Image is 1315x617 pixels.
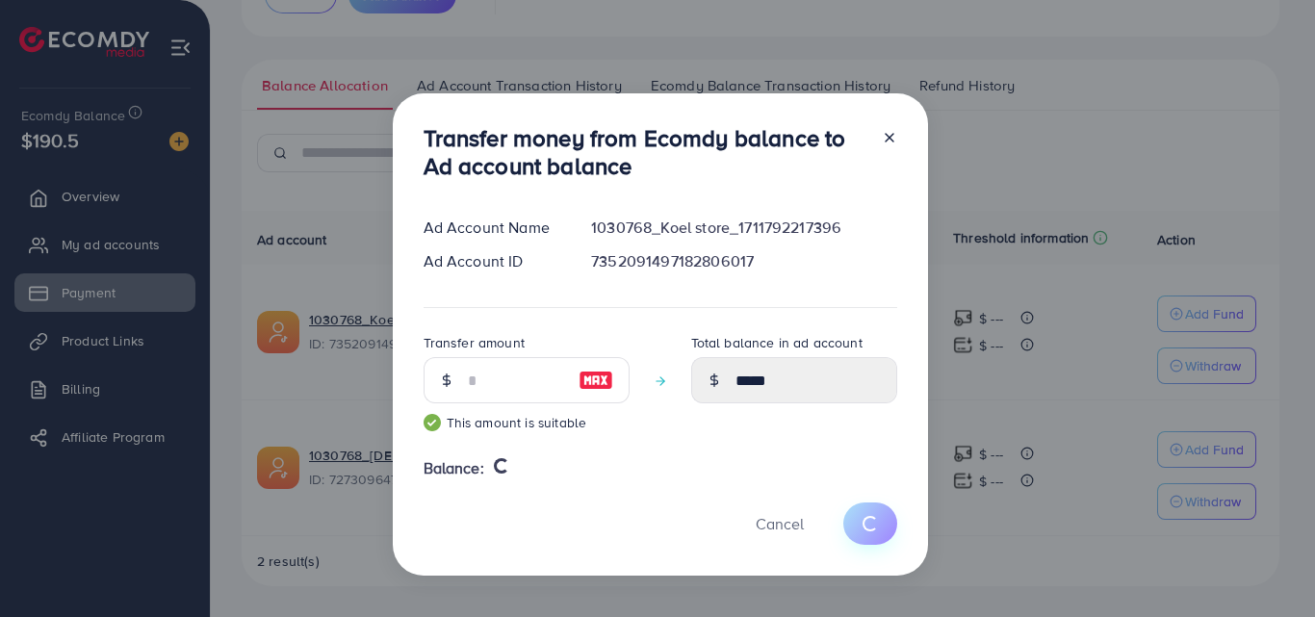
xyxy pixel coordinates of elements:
[424,414,441,431] img: guide
[691,333,863,352] label: Total balance in ad account
[424,457,484,479] span: Balance:
[408,217,577,239] div: Ad Account Name
[408,250,577,272] div: Ad Account ID
[732,502,828,544] button: Cancel
[424,333,525,352] label: Transfer amount
[424,413,630,432] small: This amount is suitable
[424,124,866,180] h3: Transfer money from Ecomdy balance to Ad account balance
[756,513,804,534] span: Cancel
[576,250,912,272] div: 7352091497182806017
[579,369,613,392] img: image
[576,217,912,239] div: 1030768_Koel store_1711792217396
[1233,530,1301,603] iframe: Chat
